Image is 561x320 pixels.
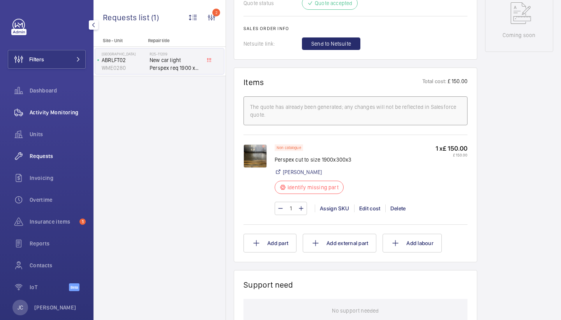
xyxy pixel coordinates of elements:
p: ABRLFT02 [102,56,146,64]
span: Requests [30,152,86,160]
h2: Sales order info [243,26,467,31]
button: Add labour [383,234,442,252]
p: 1 x £ 150.00 [436,144,467,153]
span: Requests list [103,12,151,22]
p: £ 150.00 [436,153,467,157]
p: Perspex cut to size 1900x300x3 [275,156,351,164]
span: Send to Netsuite [311,40,351,48]
div: The quote has already been generated; any changes will not be reflected in Salesforce quote. [250,103,461,119]
button: Send to Netsuite [302,37,360,50]
p: Coming soon [503,31,535,39]
a: [PERSON_NAME] [283,168,322,176]
div: Edit cost [354,204,385,212]
span: Insurance items [30,218,76,226]
p: [PERSON_NAME] [34,304,76,311]
p: Repair title [148,38,199,43]
p: JC [18,304,23,311]
span: Beta [69,283,79,291]
span: Filters [29,55,44,63]
span: Invoicing [30,174,86,182]
div: Assign SKU [315,204,354,212]
span: Contacts [30,261,86,269]
div: Delete [385,204,411,212]
p: £ 150.00 [447,77,467,87]
p: WME0280 [102,64,146,72]
h2: R25-11209 [150,52,201,56]
p: Non catalogue [277,146,301,149]
p: [GEOGRAPHIC_DATA] [102,52,146,56]
p: Identify missing part [288,183,339,191]
button: Add part [243,234,296,252]
button: Filters [8,50,86,69]
span: Activity Monitoring [30,108,86,116]
img: 1755775656485-57ec60a0-cf99-4c02-b92c-25696b9378f7 [243,144,267,168]
h1: Support need [243,280,293,290]
h1: Items [243,77,264,87]
p: Total cost: [422,77,447,87]
span: Reports [30,240,86,247]
p: Site - Unit [93,38,145,43]
span: IoT [30,283,69,291]
span: Units [30,130,86,138]
span: New car light Perspex req 1900 x 300 3mm thickness [150,56,201,72]
button: Add external part [303,234,376,252]
span: 1 [79,219,86,225]
span: Dashboard [30,87,86,94]
span: Overtime [30,196,86,204]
